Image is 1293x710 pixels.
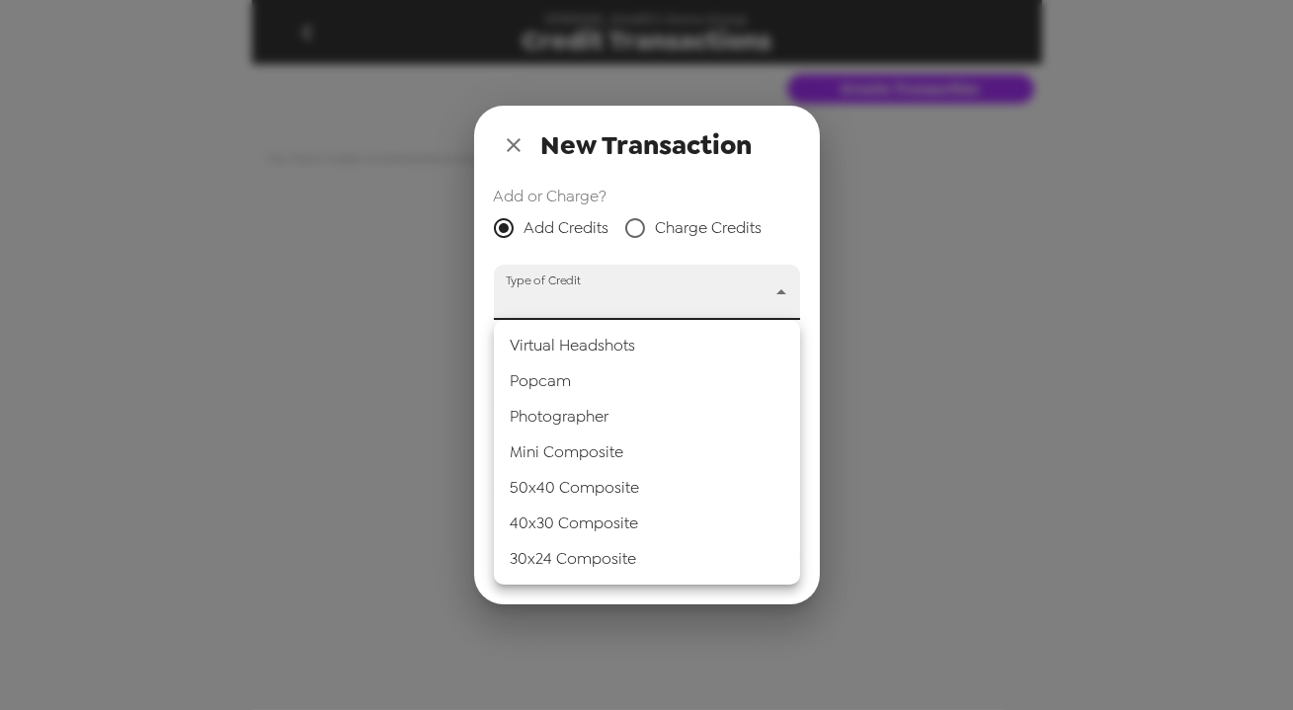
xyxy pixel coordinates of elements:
li: Mini Composite [494,434,800,470]
li: Photographer [494,399,800,434]
li: Popcam [494,363,800,399]
li: 40x30 Composite [494,506,800,541]
li: 50x40 Composite [494,470,800,506]
li: 30x24 Composite [494,541,800,577]
li: Virtual Headshots [494,328,800,363]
